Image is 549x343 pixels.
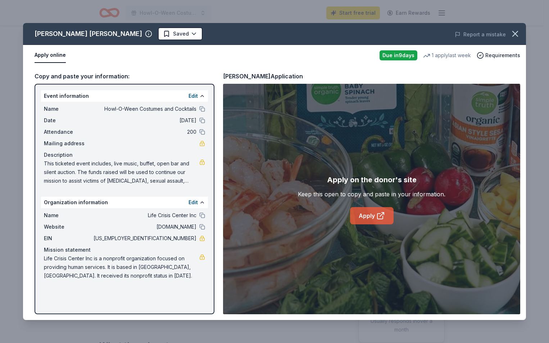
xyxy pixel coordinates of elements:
div: Keep this open to copy and paste in your information. [298,190,445,198]
a: Apply [350,207,394,224]
div: 1 apply last week [423,51,471,60]
span: EIN [44,234,92,243]
span: [DOMAIN_NAME] [92,223,196,231]
button: Saved [158,27,203,40]
div: [PERSON_NAME] Application [223,72,303,81]
div: Due in 9 days [380,50,417,60]
div: [PERSON_NAME] [PERSON_NAME] [35,28,142,40]
button: Edit [189,92,198,100]
div: Event information [41,90,208,102]
span: This ticketed event includes, live music, buffet, open bar and silent auction. The funds raised w... [44,159,199,185]
div: Organization information [41,197,208,208]
span: Website [44,223,92,231]
span: Saved [173,29,189,38]
span: [US_EMPLOYER_IDENTIFICATION_NUMBER] [92,234,196,243]
span: Attendance [44,128,92,136]
div: Copy and paste your information: [35,72,214,81]
span: Life Crisis Center Inc [92,211,196,220]
div: Apply on the donor's site [327,174,417,186]
span: Mailing address [44,139,92,148]
span: Life Crisis Center Inc is a nonprofit organization focused on providing human services. It is bas... [44,254,199,280]
span: Name [44,211,92,220]
span: Howl-O-Ween Costumes and Cocktails [92,105,196,113]
div: Description [44,151,205,159]
span: 200 [92,128,196,136]
button: Apply online [35,48,66,63]
span: Name [44,105,92,113]
span: Date [44,116,92,125]
span: [DATE] [92,116,196,125]
div: Mission statement [44,246,205,254]
span: Requirements [485,51,520,60]
button: Requirements [477,51,520,60]
button: Report a mistake [455,30,506,39]
button: Edit [189,198,198,207]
